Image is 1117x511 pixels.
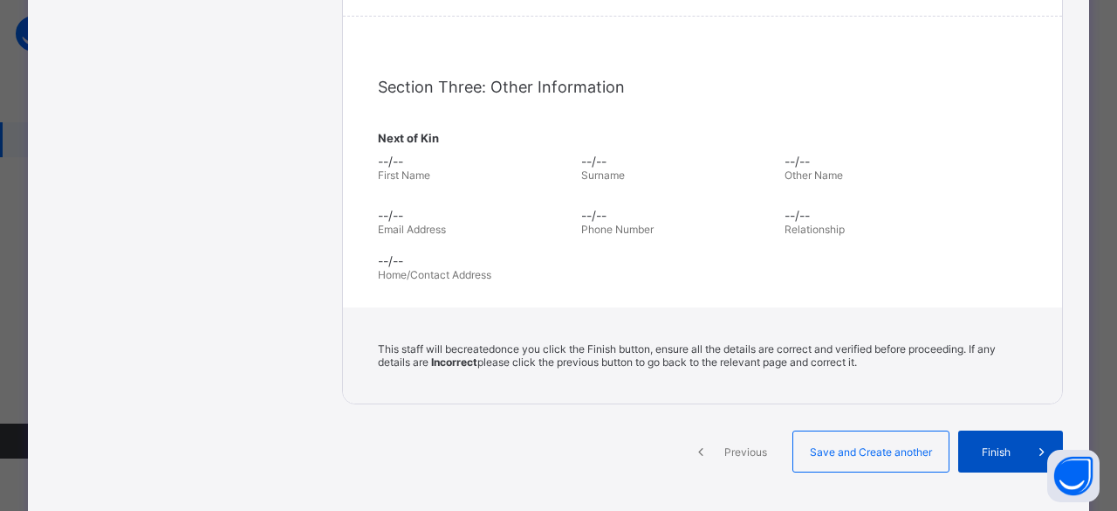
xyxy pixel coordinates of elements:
[581,208,776,223] span: --/--
[378,253,1027,268] span: --/--
[378,208,572,223] span: --/--
[378,223,446,236] span: Email Address
[581,154,776,169] span: --/--
[806,445,935,459] span: Save and Create another
[971,445,1021,459] span: Finish
[378,169,430,182] span: First Name
[581,169,625,182] span: Surname
[378,154,572,169] span: --/--
[785,208,979,223] span: --/--
[1047,450,1100,502] button: Open asap
[378,131,1027,145] span: Next of Kin
[431,356,477,369] b: Incorrect
[581,223,654,236] span: Phone Number
[722,445,770,459] span: Previous
[785,154,979,169] span: --/--
[785,223,845,236] span: Relationship
[785,169,843,182] span: Other Name
[378,268,491,281] span: Home/Contact Address
[378,342,996,369] span: This staff will be created once you click the Finish button, ensure all the details are correct a...
[378,78,625,96] span: Section Three: Other Information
